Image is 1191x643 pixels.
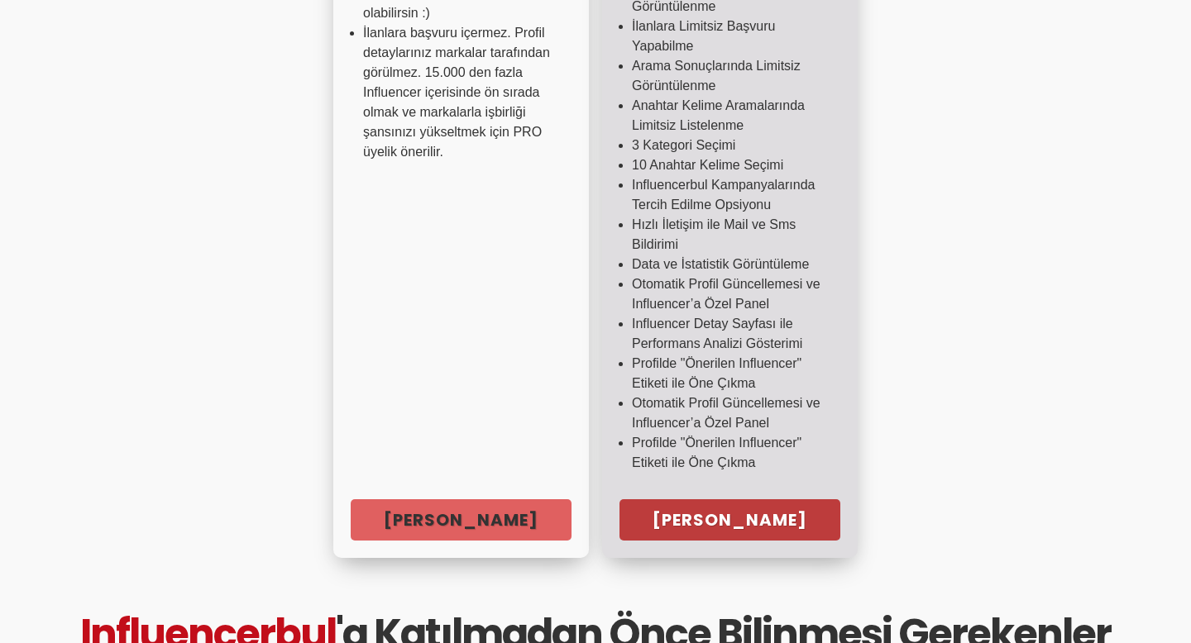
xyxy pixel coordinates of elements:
li: 10 Anahtar Kelime Seçimi [632,155,828,175]
li: İlanlara Limitsiz Başvuru Yapabilme [632,17,828,56]
li: Arama Sonuçlarında Limitsiz Görüntülenme [632,56,828,96]
li: Influencerbul Kampanyalarında Tercih Edilme Opsiyonu [632,175,828,215]
li: İlanlara başvuru içermez. Profil detaylarınız markalar tarafından görülmez. 15.000 den fazla Infl... [363,23,559,162]
li: Influencer Detay Sayfası ile Performans Analizi Gösterimi [632,314,828,354]
li: Data ve İstatistik Görüntüleme [632,255,828,274]
li: Anahtar Kelime Aramalarında Limitsiz Listelenme [632,96,828,136]
li: Profilde "Önerilen Influencer" Etiketi ile Öne Çıkma [632,433,828,473]
li: Otomatik Profil Güncellemesi ve Influencer’a Özel Panel [632,274,828,314]
li: Otomatik Profil Güncellemesi ve Influencer’a Özel Panel [632,393,828,433]
li: Hızlı İletişim ile Mail ve Sms Bildirimi [632,215,828,255]
a: [PERSON_NAME] [619,499,840,541]
a: [PERSON_NAME] [351,499,572,541]
li: Profilde "Önerilen Influencer" Etiketi ile Öne Çıkma [632,354,828,393]
li: 3 Kategori Seçimi [632,136,828,155]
